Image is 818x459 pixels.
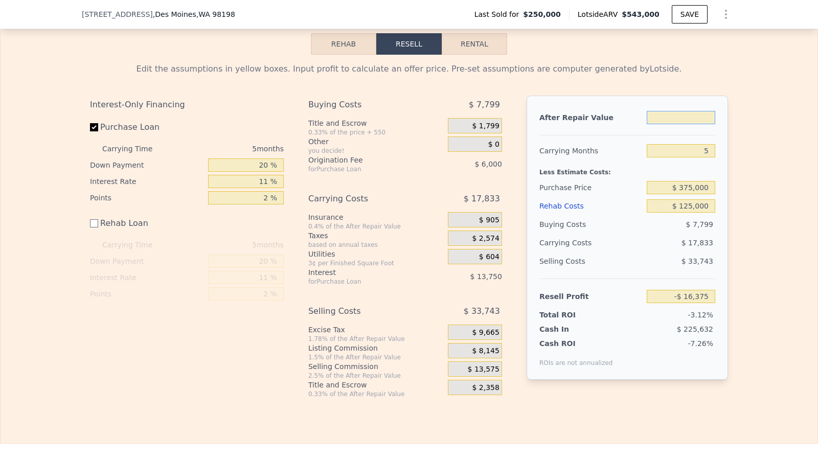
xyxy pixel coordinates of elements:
[308,259,444,267] div: 3¢ per Finished Square Foot
[90,63,728,75] div: Edit the assumptions in yellow boxes. Input profit to calculate an offer price. Pre-set assumptio...
[308,390,444,398] div: 0.33% of the After Repair Value
[464,190,500,208] span: $ 17,833
[716,4,736,25] button: Show Options
[90,96,284,114] div: Interest-Only Financing
[308,147,444,155] div: you decide!
[376,33,442,55] button: Resell
[539,310,603,320] div: Total ROI
[90,173,204,190] div: Interest Rate
[308,372,444,380] div: 2.5% of the After Repair Value
[539,178,643,197] div: Purchase Price
[470,272,502,281] span: $ 13,750
[308,343,444,353] div: Listing Commission
[308,380,444,390] div: Title and Escrow
[102,141,169,157] div: Carrying Time
[90,269,204,286] div: Interest Rate
[90,190,204,206] div: Points
[468,365,499,374] span: $ 13,575
[523,9,561,19] span: $250,000
[464,302,500,320] span: $ 33,743
[90,123,98,131] input: Purchase Loan
[308,96,422,114] div: Buying Costs
[442,33,507,55] button: Rental
[539,338,613,349] div: Cash ROI
[308,165,422,173] div: for Purchase Loan
[539,287,643,306] div: Resell Profit
[677,325,713,333] span: $ 225,632
[472,347,499,356] span: $ 8,145
[472,383,499,393] span: $ 2,358
[681,239,713,247] span: $ 17,833
[688,339,713,348] span: -7.26%
[479,216,499,225] span: $ 905
[308,231,444,241] div: Taxes
[311,33,376,55] button: Rehab
[479,253,499,262] span: $ 604
[308,212,444,222] div: Insurance
[90,219,98,227] input: Rehab Loan
[472,328,499,337] span: $ 9,665
[539,108,643,127] div: After Repair Value
[488,140,499,149] span: $ 0
[308,222,444,231] div: 0.4% of the After Repair Value
[82,9,153,19] span: [STREET_ADDRESS]
[308,361,444,372] div: Selling Commission
[308,302,422,320] div: Selling Costs
[173,237,284,253] div: 5 months
[308,353,444,361] div: 1.5% of the After Repair Value
[539,234,603,252] div: Carrying Costs
[90,253,204,269] div: Down Payment
[308,155,422,165] div: Origination Fee
[308,278,422,286] div: for Purchase Loan
[474,160,502,168] span: $ 6,000
[173,141,284,157] div: 5 months
[472,234,499,243] span: $ 2,574
[539,160,715,178] div: Less Estimate Costs:
[308,267,422,278] div: Interest
[688,311,713,319] span: -3.12%
[308,241,444,249] div: based on annual taxes
[308,128,444,136] div: 0.33% of the price + 550
[578,9,622,19] span: Lotside ARV
[539,252,643,270] div: Selling Costs
[469,96,500,114] span: $ 7,799
[686,220,713,228] span: $ 7,799
[90,286,204,302] div: Points
[474,9,524,19] span: Last Sold for
[672,5,708,24] button: SAVE
[472,122,499,131] span: $ 1,799
[90,157,204,173] div: Down Payment
[622,10,660,18] span: $543,000
[308,249,444,259] div: Utilities
[681,257,713,265] span: $ 33,743
[308,118,444,128] div: Title and Escrow
[539,349,613,367] div: ROIs are not annualized
[102,237,169,253] div: Carrying Time
[90,118,204,136] label: Purchase Loan
[539,197,643,215] div: Rehab Costs
[308,325,444,335] div: Excise Tax
[308,335,444,343] div: 1.78% of the After Repair Value
[539,142,643,160] div: Carrying Months
[308,136,444,147] div: Other
[539,215,643,234] div: Buying Costs
[196,10,235,18] span: , WA 98198
[539,324,603,334] div: Cash In
[90,214,204,233] label: Rehab Loan
[308,190,422,208] div: Carrying Costs
[153,9,235,19] span: , Des Moines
